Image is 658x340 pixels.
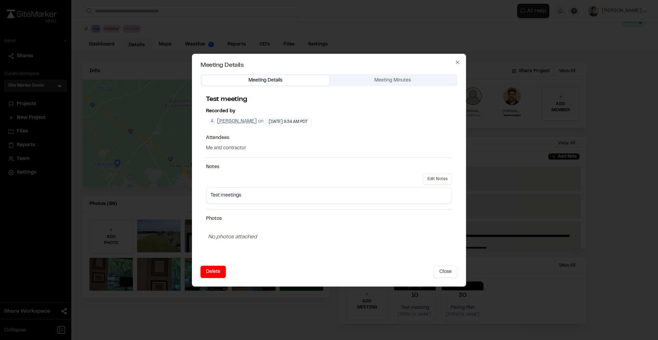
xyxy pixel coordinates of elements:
[329,75,456,86] button: Meeting Minutes
[206,134,452,142] h3: Attendees
[217,118,257,126] span: [PERSON_NAME]
[434,266,458,278] button: Close
[200,62,458,68] h2: Meeting Details
[208,233,257,241] p: No photos attached
[202,75,329,86] button: Meeting Details
[423,174,452,185] button: Edit Notes
[206,163,452,171] h3: Notes
[206,95,452,105] h2: Test meeting
[206,215,452,223] h3: Photos
[206,144,452,152] p: Me and contractor
[200,266,226,278] button: Delete
[258,118,264,126] span: on
[265,118,312,126] div: [DATE] 9:34 AM PDT
[209,118,216,125] span: A
[210,192,448,199] div: Test meetings
[206,108,452,115] span: Recorded by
